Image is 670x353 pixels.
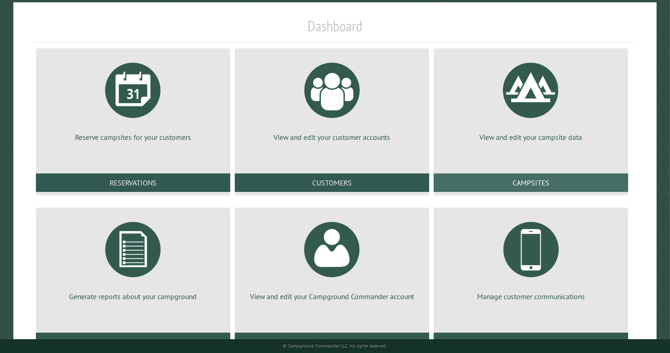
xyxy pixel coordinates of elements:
[445,215,617,301] a: Manage customer communications
[246,215,418,301] a: View and edit your Campground Commander account
[47,132,219,142] p: Reserve campsites for your customers
[445,291,617,301] p: Manage customer communications
[47,215,219,301] a: Generate reports about your campground
[445,132,617,142] p: View and edit your campsite data
[246,291,418,301] p: View and edit your Campground Commander account
[36,174,230,192] a: Reservations
[235,174,429,192] a: Customers
[283,343,387,349] small: © Campground Commander LLC. All rights reserved.
[246,132,418,142] p: View and edit your customer accounts
[235,333,429,351] a: Account
[47,291,219,301] p: Generate reports about your campground
[47,56,219,142] a: Reserve campsites for your customers
[34,17,637,42] h1: Dashboard
[434,174,628,192] a: Campsites
[445,56,617,142] a: View and edit your campsite data
[36,333,230,351] a: Reports
[434,333,628,351] a: Communications
[246,56,418,142] a: View and edit your customer accounts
